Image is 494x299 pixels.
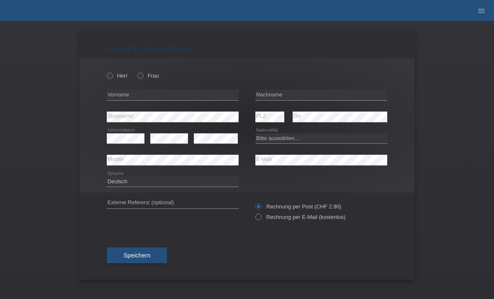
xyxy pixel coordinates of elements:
label: Rechnung per Post (CHF 2.90) [255,203,341,210]
input: Rechnung per Post (CHF 2.90) [255,203,261,214]
button: Speichern [107,247,167,263]
input: Herr [107,73,112,78]
input: Frau [137,73,143,78]
span: Speichern [123,252,150,259]
label: Rechnung per E-Mail (kostenlos) [255,214,345,220]
i: menu [477,7,486,15]
label: Herr [107,73,128,79]
h1: Kund*in hinzufügen [107,44,387,54]
a: menu [473,8,490,13]
label: Frau [137,73,159,79]
input: Rechnung per E-Mail (kostenlos) [255,214,261,224]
